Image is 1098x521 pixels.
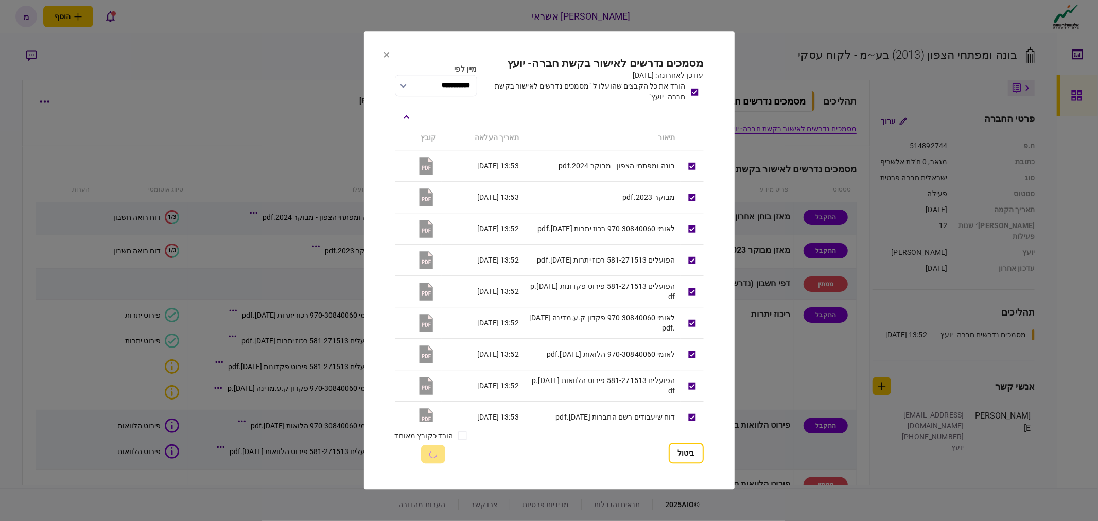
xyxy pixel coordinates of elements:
[442,370,524,402] td: 13:52 [DATE]
[442,307,524,339] td: 13:52 [DATE]
[524,126,681,150] th: תיאור
[482,70,704,81] div: עודכן לאחרונה: [DATE]
[395,431,454,442] label: הורד כקובץ מאוחד
[669,443,704,464] button: ביטול
[442,276,524,307] td: 13:52 [DATE]
[524,276,681,307] td: הפועלים 581-271513 פירוט פקדונות [DATE].pdf
[482,57,704,70] h2: מסמכים נדרשים לאישור בקשת חברה- יועץ
[395,126,442,150] th: קובץ
[524,182,681,213] td: מבוקר 2023.pdf
[524,307,681,339] td: לאומי 970-30840060 פקדון ק.ע.מדינה [DATE].pdf
[524,339,681,370] td: לאומי 970-30840060 הלואות [DATE].pdf
[524,150,681,182] td: בונה ומפתחי הצפון - מבוקר 2024.pdf
[395,64,477,75] div: מיין לפי
[524,245,681,276] td: הפועלים 581-271513 רכוז יתרות [DATE].pdf
[442,182,524,213] td: 13:53 [DATE]
[524,402,681,433] td: דוח שיעבודים רשם החברות [DATE].pdf
[524,213,681,245] td: לאומי 970-30840060 רכוז יתרות [DATE].pdf
[442,402,524,433] td: 13:53 [DATE]
[442,126,524,150] th: תאריך העלאה
[442,245,524,276] td: 13:52 [DATE]
[442,213,524,245] td: 13:52 [DATE]
[524,370,681,402] td: הפועלים 581-271513 פירוט הלוואות [DATE].pdf
[442,339,524,370] td: 13:52 [DATE]
[482,81,686,102] div: הורד את כל הקבצים שהועלו ל "מסמכים נדרשים לאישור בקשת חברה- יועץ"
[442,150,524,182] td: 13:53 [DATE]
